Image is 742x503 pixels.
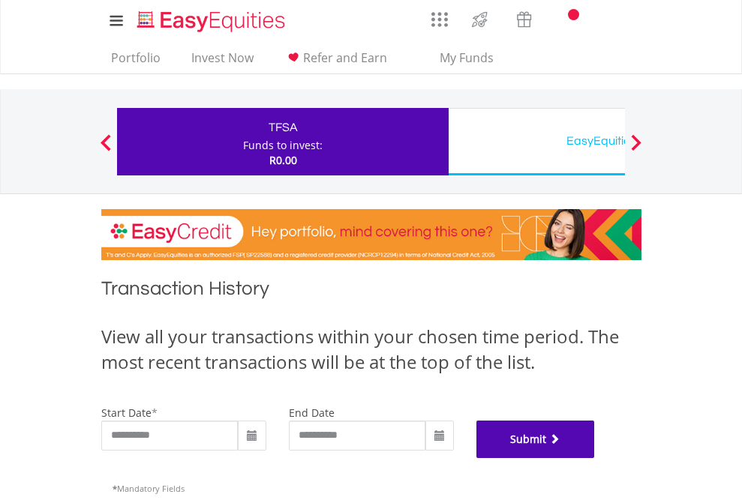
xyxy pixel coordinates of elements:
[126,117,440,138] div: TFSA
[289,406,335,420] label: end date
[105,50,167,73] a: Portfolio
[476,421,595,458] button: Submit
[512,7,536,31] img: vouchers-v2.svg
[243,138,323,153] div: Funds to invest:
[467,7,492,31] img: thrive-v2.svg
[101,275,641,309] h1: Transaction History
[113,483,185,494] span: Mandatory Fields
[303,49,387,66] span: Refer and Earn
[101,406,152,420] label: start date
[269,153,297,167] span: R0.00
[131,4,291,34] a: Home page
[134,9,291,34] img: EasyEquities_Logo.png
[546,4,584,34] a: Notifications
[101,209,641,260] img: EasyCredit Promotion Banner
[91,142,121,157] button: Previous
[185,50,260,73] a: Invest Now
[584,4,623,34] a: FAQ's and Support
[621,142,651,157] button: Next
[278,50,393,73] a: Refer and Earn
[502,4,546,31] a: Vouchers
[101,324,641,376] div: View all your transactions within your chosen time period. The most recent transactions will be a...
[422,4,458,28] a: AppsGrid
[418,48,516,67] span: My Funds
[623,4,661,37] a: My Profile
[431,11,448,28] img: grid-menu-icon.svg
